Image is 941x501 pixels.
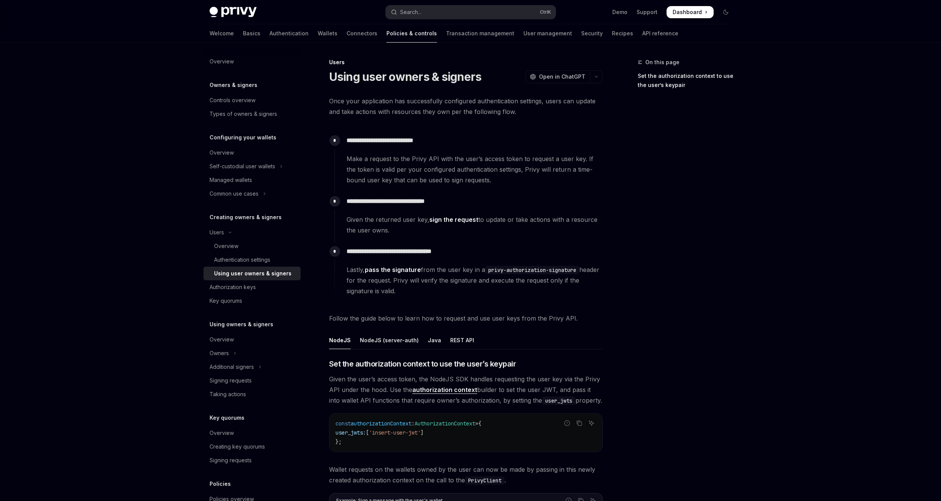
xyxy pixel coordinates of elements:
span: Once your application has successfully configured authentication settings, users can update and t... [329,96,603,117]
a: User management [523,24,572,43]
button: Ask AI [586,418,596,428]
span: Ctrl K [540,9,551,15]
div: Overview [210,428,234,438]
div: REST API [450,331,474,349]
div: Self-custodial user wallets [210,162,275,171]
div: Owners [210,349,229,358]
a: Controls overview [203,93,301,107]
div: Key quorums [210,296,242,305]
span: = [475,420,478,427]
div: Controls overview [210,96,255,105]
a: Authentication settings [203,253,301,267]
a: Wallets [318,24,337,43]
span: Given the user’s access token, the NodeJS SDK handles requesting the user key via the Privy API u... [329,374,603,406]
a: Signing requests [203,454,301,467]
a: Policies & controls [386,24,437,43]
div: Taking actions [210,390,246,399]
h1: Using user owners & signers [329,70,482,84]
div: Authentication settings [214,255,270,264]
a: Overview [203,146,301,160]
a: Overview [203,333,301,346]
button: Toggle Users section [203,226,301,239]
span: Wallet requests on the wallets owned by the user can now be made by passing in this newly created... [329,464,603,485]
a: sign the request [429,216,478,224]
a: Security [581,24,603,43]
span: ] [421,429,424,436]
button: Toggle Owners section [203,346,301,360]
button: Toggle Additional signers section [203,360,301,374]
a: Key quorums [203,294,301,308]
div: Search... [400,8,421,17]
h5: Using owners & signers [210,320,273,329]
div: Users [210,228,224,237]
button: Report incorrect code [562,418,572,428]
span: : [411,420,415,427]
button: Open search [386,5,556,19]
button: Toggle dark mode [720,6,732,18]
h5: Policies [210,479,231,488]
button: Toggle Common use cases section [203,187,301,201]
div: Overview [214,242,238,251]
button: Toggle Self-custodial user wallets section [203,160,301,173]
a: Overview [203,239,301,253]
code: user_jwts [542,397,575,405]
span: }; [336,438,342,445]
a: Welcome [210,24,234,43]
a: Managed wallets [203,173,301,187]
span: { [478,420,481,427]
button: Open in ChatGPT [525,70,590,83]
div: Overview [210,335,234,344]
a: Authorization keys [203,280,301,294]
span: On this page [645,58,679,67]
a: Taking actions [203,387,301,401]
a: Using user owners & signers [203,267,301,280]
span: Lastly, from the user key in a header for the request. Privy will verify the signature and execut... [347,264,602,296]
a: authorization context [412,386,477,394]
h5: Key quorums [210,413,244,422]
div: Creating key quorums [210,442,265,451]
img: dark logo [210,7,257,17]
a: Overview [203,55,301,68]
span: 'insert-user-jwt' [369,429,421,436]
a: pass the signature [365,266,421,274]
div: Authorization keys [210,283,256,292]
a: Transaction management [446,24,514,43]
code: privy-authorization-signature [485,266,579,274]
div: Types of owners & signers [210,109,277,119]
span: Make a request to the Privy API with the user’s access token to request a user key. If the token ... [347,153,602,185]
span: const [336,420,351,427]
a: Creating key quorums [203,440,301,454]
a: Support [637,8,657,16]
span: Given the returned user key, to update or take actions with a resource the user owns. [347,214,602,235]
a: Signing requests [203,374,301,387]
div: Overview [210,57,234,66]
span: [ [366,429,369,436]
a: Types of owners & signers [203,107,301,121]
a: Overview [203,426,301,440]
a: Dashboard [667,6,714,18]
span: Dashboard [673,8,702,16]
span: authorizationContext [351,420,411,427]
div: Signing requests [210,376,252,385]
button: Copy the contents from the code block [574,418,584,428]
a: Authentication [270,24,309,43]
div: NodeJS [329,331,351,349]
h5: Creating owners & signers [210,213,282,222]
span: user_jwts: [336,429,366,436]
a: Set the authorization context to use the user’s keypair [638,70,738,91]
span: Follow the guide below to learn how to request and use user keys from the Privy API. [329,313,603,324]
a: Recipes [612,24,633,43]
div: Signing requests [210,456,252,465]
a: Demo [612,8,627,16]
a: Basics [243,24,260,43]
a: Connectors [347,24,377,43]
div: Java [428,331,441,349]
h5: Configuring your wallets [210,133,276,142]
span: Set the authorization context to use the user’s keypair [329,359,516,369]
div: Using user owners & signers [214,269,292,278]
div: NodeJS (server-auth) [360,331,419,349]
div: Common use cases [210,189,258,198]
div: Additional signers [210,362,254,371]
span: Open in ChatGPT [539,73,585,81]
div: Users [329,58,603,66]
